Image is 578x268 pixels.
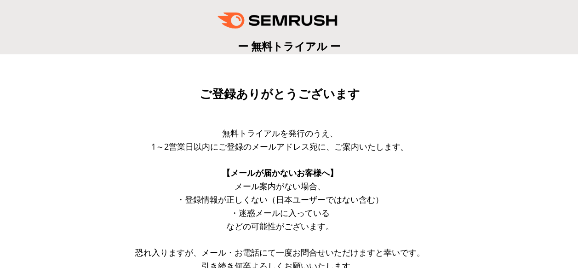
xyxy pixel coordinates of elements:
span: ・登録情報が正しくない（日本ユーザーではない含む） [177,194,383,205]
span: 1～2営業日以内にご登録のメールアドレス宛に、ご案内いたします。 [151,141,409,152]
span: などの可能性がございます。 [226,221,334,232]
span: 【メールが届かないお客様へ】 [222,167,338,178]
span: 無料トライアルを発行のうえ、 [222,128,338,139]
span: ご登録ありがとうございます [200,87,360,101]
span: 恐れ入りますが、メール・お電話にて一度お問合せいただけますと幸いです。 [135,247,425,258]
span: メール案内がない場合、 [235,181,326,192]
span: ・迷惑メールに入っている [230,207,330,218]
span: ー 無料トライアル ー [238,39,341,53]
